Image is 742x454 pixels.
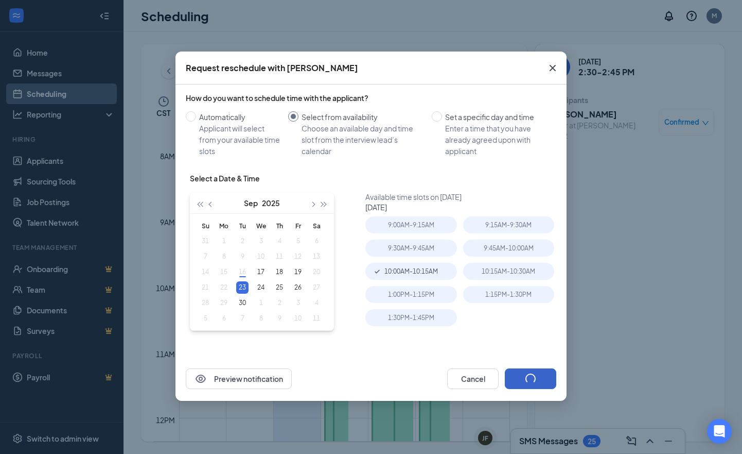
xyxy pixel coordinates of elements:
[289,264,307,280] td: 2025-09-19
[365,309,456,326] div: 1:30PM - 1:45PM
[463,240,554,257] div: 9:45AM - 10:00AM
[445,123,548,157] div: Enter a time that you have already agreed upon with applicant
[255,281,267,294] div: 24
[190,173,260,183] div: Select a Date & Time
[215,218,233,233] th: Mo
[292,281,304,294] div: 26
[199,111,280,123] div: Automatically
[365,192,560,202] div: Available time slots on [DATE]
[365,216,456,233] div: 9:00AM - 9:15AM
[252,218,270,233] th: We
[365,240,456,257] div: 9:30AM - 9:45AM
[539,52,567,85] button: Close
[252,280,270,295] td: 2025-09-24
[252,264,270,280] td: 2025-09-17
[195,373,207,385] svg: Eye
[233,295,252,311] td: 2025-09-30
[233,218,252,233] th: Tu
[365,202,560,212] div: [DATE]
[373,267,381,276] svg: Checkmark
[199,123,280,157] div: Applicant will select from your available time slots
[302,123,423,157] div: Choose an available day and time slot from the interview lead’s calendar
[302,111,423,123] div: Select from availability
[196,218,215,233] th: Su
[262,193,280,213] button: 2025
[270,218,289,233] th: Th
[445,111,548,123] div: Set a specific day and time
[186,62,358,74] div: Request reschedule with [PERSON_NAME]
[244,193,258,213] button: Sep
[236,297,249,309] div: 30
[546,62,559,74] svg: Cross
[273,281,286,294] div: 25
[463,216,554,233] div: 9:15AM - 9:30AM
[270,280,289,295] td: 2025-09-25
[273,266,286,278] div: 18
[365,286,456,303] div: 1:00PM - 1:15PM
[307,218,326,233] th: Sa
[236,281,249,294] div: 23
[463,263,554,280] div: 10:15AM - 10:30AM
[233,280,252,295] td: 2025-09-23
[289,280,307,295] td: 2025-09-26
[186,368,292,389] button: EyePreview notification
[289,218,307,233] th: Fr
[447,368,499,389] button: Cancel
[365,263,456,280] div: 10:00AM - 10:15AM
[463,286,554,303] div: 1:15PM - 1:30PM
[255,266,267,278] div: 17
[270,264,289,280] td: 2025-09-18
[292,266,304,278] div: 19
[186,93,556,103] div: How do you want to schedule time with the applicant?
[707,419,732,444] div: Open Intercom Messenger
